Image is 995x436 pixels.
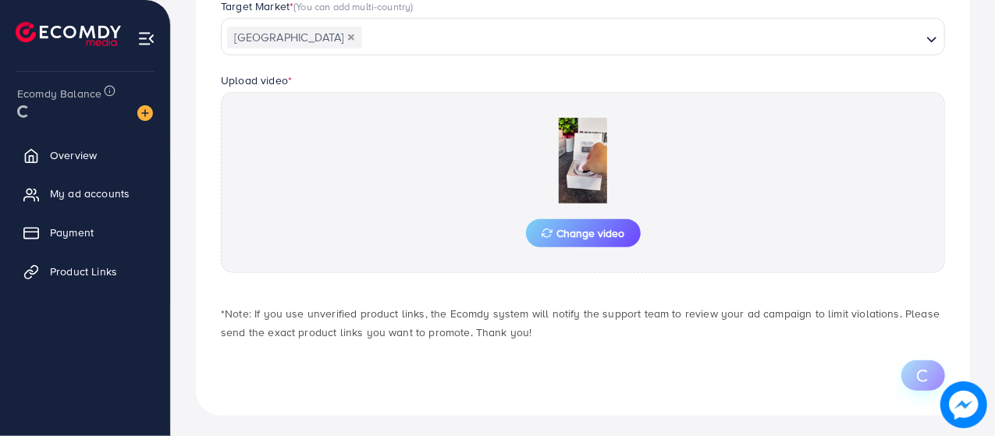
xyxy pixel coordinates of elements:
[16,22,121,46] img: logo
[12,217,158,248] a: Payment
[227,27,362,48] span: [GEOGRAPHIC_DATA]
[50,147,97,163] span: Overview
[50,186,130,201] span: My ad accounts
[505,118,661,204] img: Preview Image
[221,73,292,88] label: Upload video
[137,105,153,121] img: image
[17,86,101,101] span: Ecomdy Balance
[50,264,117,279] span: Product Links
[221,18,945,55] div: Search for option
[542,228,625,239] span: Change video
[940,381,987,428] img: image
[12,140,158,171] a: Overview
[50,225,94,240] span: Payment
[137,30,155,48] img: menu
[347,34,355,41] button: Deselect Pakistan
[221,304,945,342] p: *Note: If you use unverified product links, the Ecomdy system will notify the support team to rev...
[12,178,158,209] a: My ad accounts
[364,26,920,50] input: Search for option
[12,256,158,287] a: Product Links
[526,219,641,247] button: Change video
